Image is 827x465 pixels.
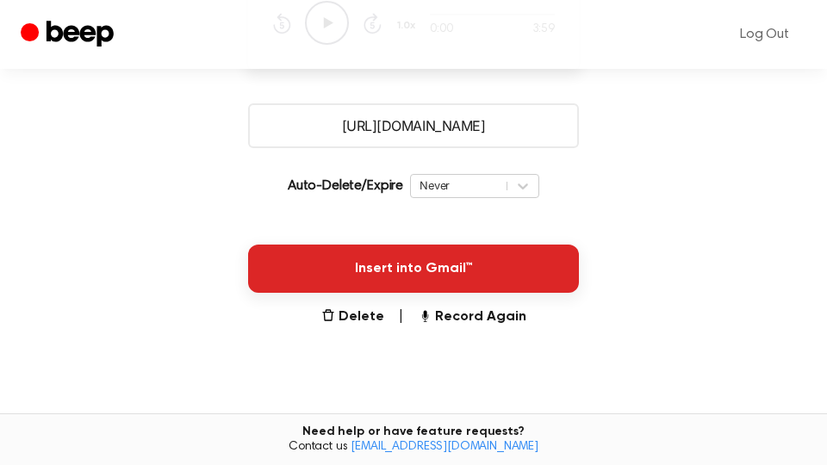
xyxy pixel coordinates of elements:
[248,245,579,293] button: Insert into Gmail™
[420,177,498,194] div: Never
[398,307,404,327] span: |
[418,307,526,327] button: Record Again
[351,441,538,453] a: [EMAIL_ADDRESS][DOMAIN_NAME]
[321,307,384,327] button: Delete
[10,440,817,456] span: Contact us
[723,14,806,55] a: Log Out
[288,176,403,196] p: Auto-Delete/Expire
[21,18,118,52] a: Beep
